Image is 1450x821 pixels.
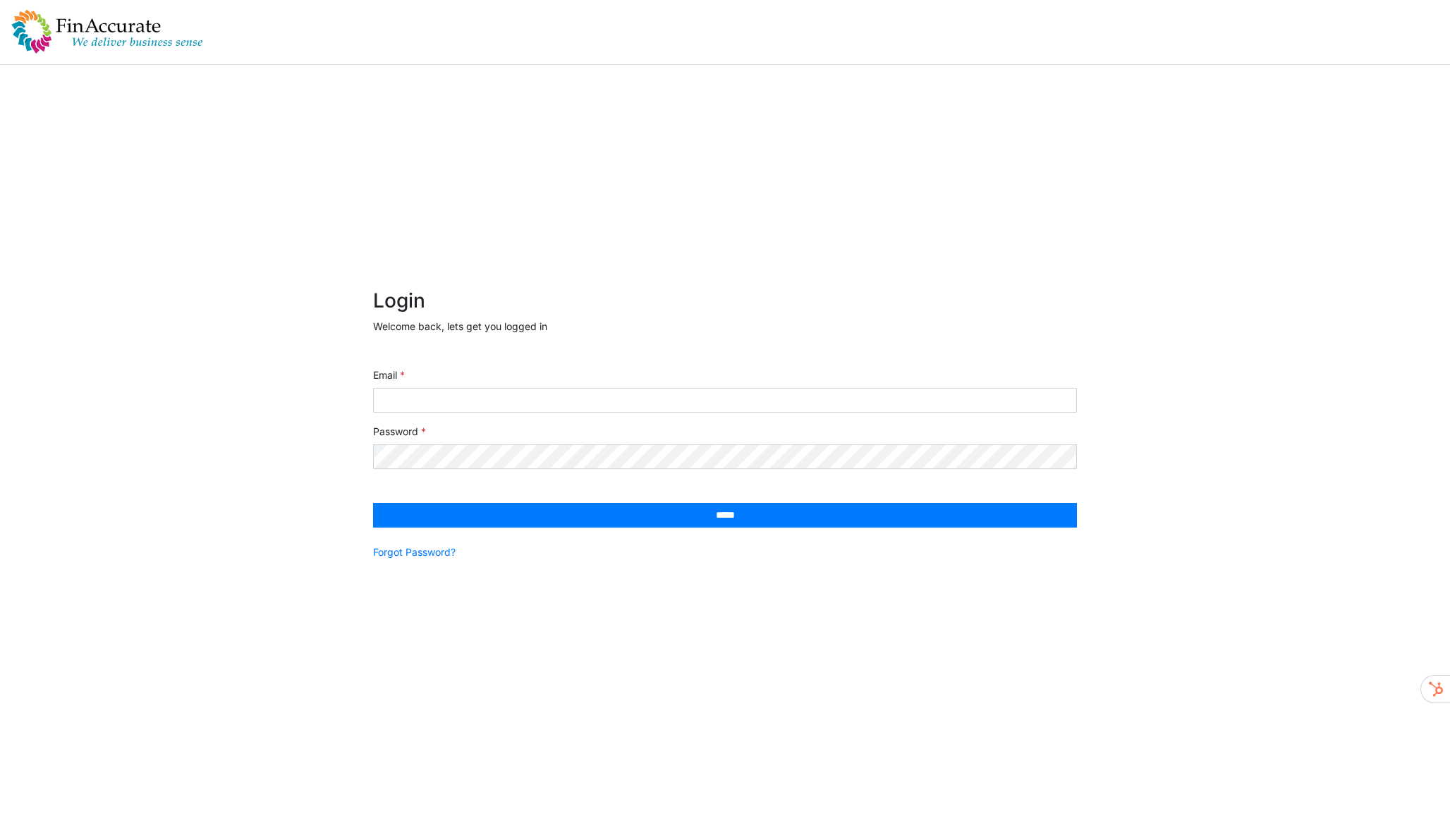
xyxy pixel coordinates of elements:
img: spp logo [11,9,203,54]
label: Password [373,424,426,439]
a: Forgot Password? [373,545,456,559]
label: Email [373,367,405,382]
h2: Login [373,289,1077,313]
p: Welcome back, lets get you logged in [373,319,1077,334]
